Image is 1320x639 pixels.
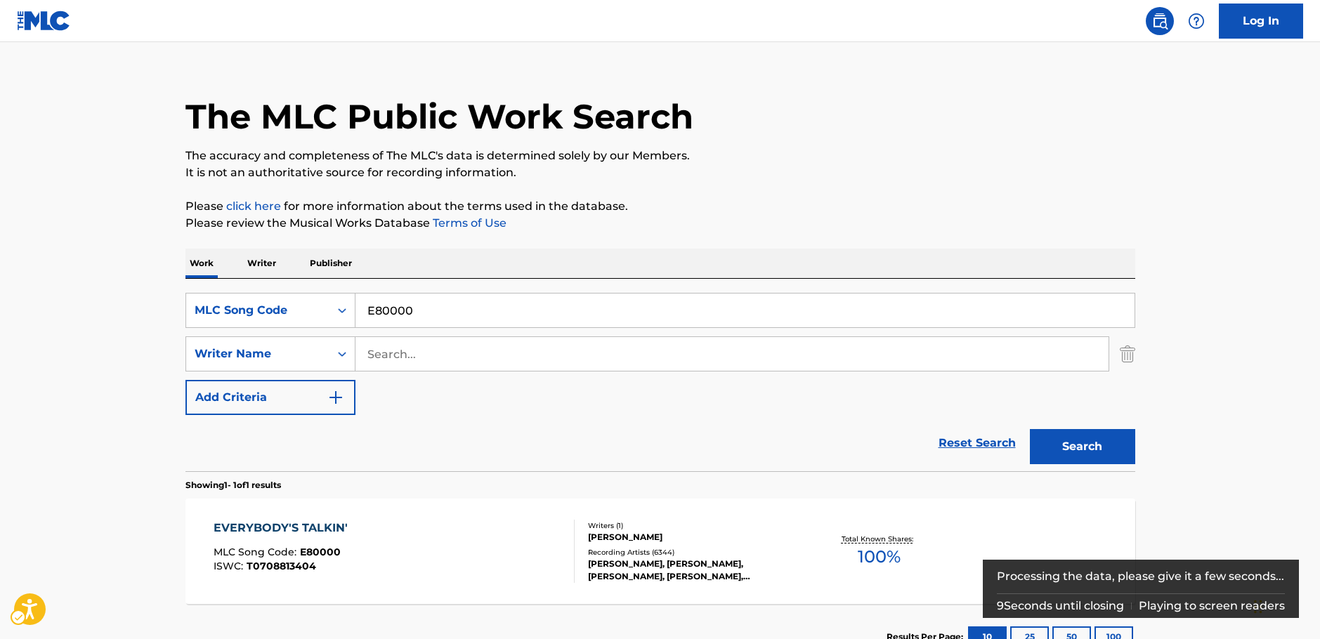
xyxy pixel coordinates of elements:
[247,560,316,572] span: T0708813404
[1120,336,1135,371] img: Delete Criterion
[214,560,247,572] span: ISWC :
[185,380,355,415] button: Add Criteria
[355,337,1109,371] input: Search...
[1151,13,1168,29] img: search
[1219,4,1303,39] a: Log In
[932,428,1023,459] a: Reset Search
[185,249,218,278] p: Work
[842,534,917,544] p: Total Known Shares:
[185,164,1135,181] p: It is not an authoritative source for recording information.
[185,215,1135,232] p: Please review the Musical Works Database
[185,198,1135,215] p: Please for more information about the terms used in the database.
[214,520,355,536] div: EVERYBODY'S TALKIN'
[588,558,800,583] div: [PERSON_NAME], [PERSON_NAME], [PERSON_NAME], [PERSON_NAME], [PERSON_NAME] TRUCKS BAND
[327,389,344,406] img: 9d2ae6d4665cec9f34b9.svg
[300,546,341,558] span: E80000
[226,199,281,213] a: click here
[355,294,1135,327] input: Search...
[243,249,280,278] p: Writer
[588,520,800,531] div: Writers ( 1 )
[17,11,71,31] img: MLC Logo
[185,147,1135,164] p: The accuracy and completeness of The MLC's data is determined solely by our Members.
[185,293,1135,471] form: Search Form
[588,547,800,558] div: Recording Artists ( 6344 )
[1188,13,1205,29] img: help
[306,249,356,278] p: Publisher
[858,544,901,569] span: 100 %
[185,95,693,138] h1: The MLC Public Work Search
[588,531,800,544] div: [PERSON_NAME]
[997,599,1004,612] span: 9
[185,479,281,492] p: Showing 1 - 1 of 1 results
[997,560,1286,593] div: Processing the data, please give it a few seconds...
[1030,429,1135,464] button: Search
[195,302,321,319] div: MLC Song Code
[185,499,1135,604] a: EVERYBODY'S TALKIN'MLC Song Code:E80000ISWC:T0708813404Writers (1)[PERSON_NAME]Recording Artists ...
[195,345,321,362] div: Writer Name
[430,216,507,230] a: Terms of Use
[214,546,300,558] span: MLC Song Code :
